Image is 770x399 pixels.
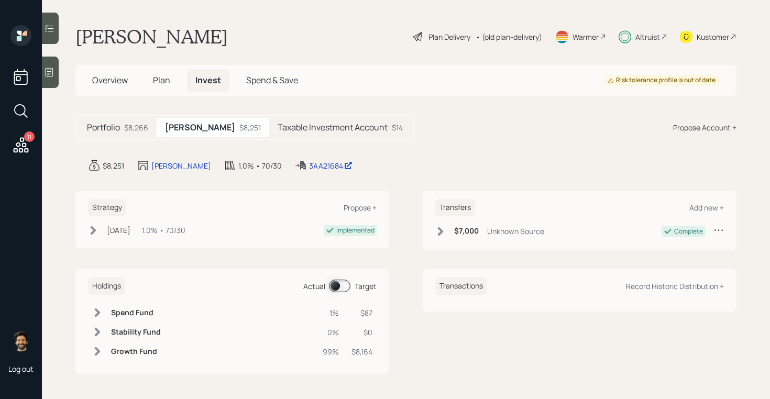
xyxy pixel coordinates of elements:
div: $8,251 [239,122,261,133]
div: Add new + [689,203,724,213]
h6: Growth Fund [111,347,161,356]
div: Warmer [573,31,599,42]
img: eric-schwartz-headshot.png [10,330,31,351]
div: Altruist [635,31,660,42]
div: Actual [303,281,325,292]
h6: Transfers [435,199,475,216]
h5: Taxable Investment Account [278,123,388,132]
div: $8,251 [103,160,124,171]
div: 99% [323,346,339,357]
div: 11 [24,131,35,142]
h1: [PERSON_NAME] [75,25,228,48]
h5: Portfolio [87,123,120,132]
div: Plan Delivery [428,31,470,42]
div: $8,266 [124,122,148,133]
h5: [PERSON_NAME] [165,123,235,132]
h6: Spend Fund [111,308,161,317]
span: Invest [195,74,221,86]
div: $8,164 [351,346,372,357]
h6: Transactions [435,278,487,295]
h6: Holdings [88,278,125,295]
div: 3AA21684 [309,160,353,171]
div: 1.0% • 70/30 [238,160,282,171]
div: Complete [674,227,703,236]
div: Record Historic Distribution + [626,281,724,291]
div: • (old plan-delivery) [476,31,542,42]
div: Unknown Source [487,226,544,237]
div: Log out [8,364,34,374]
h6: Strategy [88,199,126,216]
div: $14 [392,122,403,133]
span: Spend & Save [246,74,298,86]
h6: $7,000 [454,227,479,236]
div: Kustomer [697,31,729,42]
span: Overview [92,74,128,86]
div: 0% [323,327,339,338]
div: 1.0% • 70/30 [142,225,185,236]
div: $0 [351,327,372,338]
div: Propose + [344,203,377,213]
h6: Stability Fund [111,328,161,337]
div: Target [355,281,377,292]
div: [PERSON_NAME] [151,160,211,171]
div: Propose Account + [673,122,736,133]
div: Implemented [336,226,375,235]
div: [DATE] [107,225,130,236]
div: 1% [323,307,339,318]
span: Plan [153,74,170,86]
div: $87 [351,307,372,318]
div: Risk tolerance profile is out of date [608,76,716,85]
